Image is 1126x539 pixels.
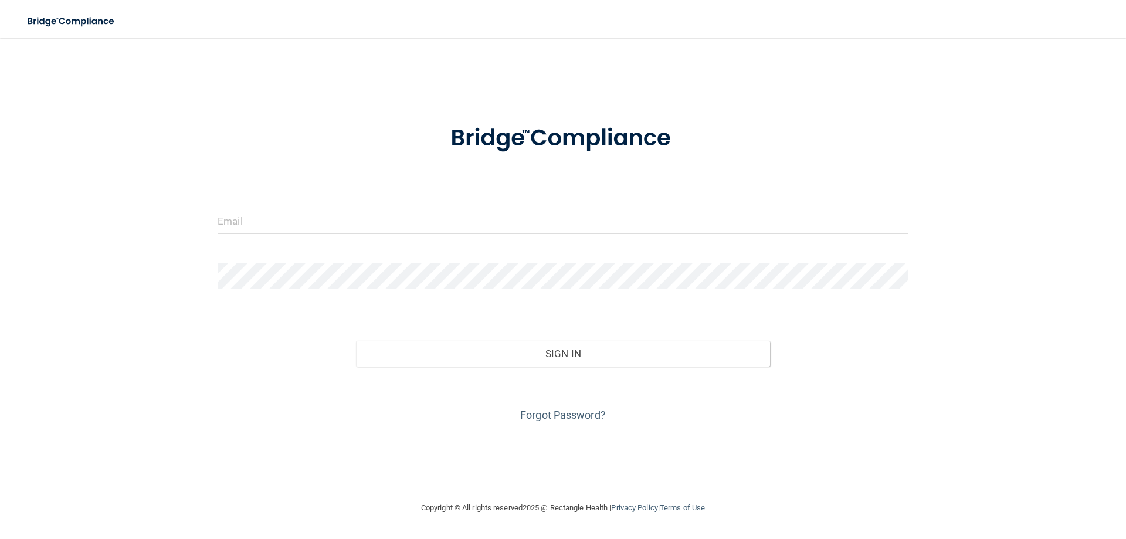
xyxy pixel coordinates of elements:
[660,503,705,512] a: Terms of Use
[520,409,606,421] a: Forgot Password?
[349,489,777,527] div: Copyright © All rights reserved 2025 @ Rectangle Health | |
[218,208,908,234] input: Email
[426,108,700,169] img: bridge_compliance_login_screen.278c3ca4.svg
[18,9,126,33] img: bridge_compliance_login_screen.278c3ca4.svg
[611,503,657,512] a: Privacy Policy
[356,341,771,367] button: Sign In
